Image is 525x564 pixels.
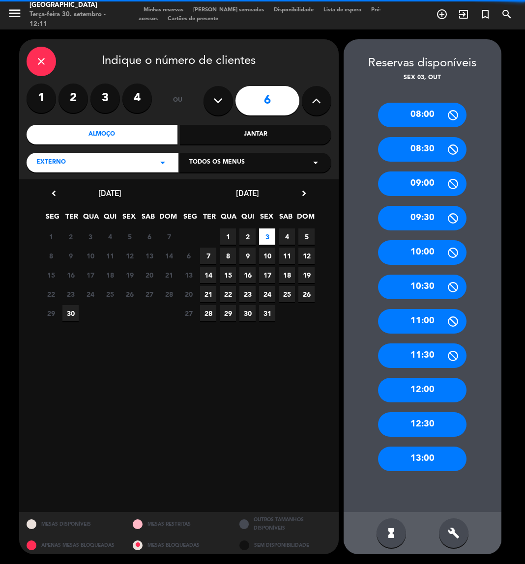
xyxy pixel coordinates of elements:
[102,228,118,245] span: 4
[27,47,331,76] div: Indique o número de clientes
[378,240,467,265] div: 10:00
[239,267,256,283] span: 16
[44,211,60,227] span: SEG
[279,286,295,302] span: 25
[279,267,295,283] span: 18
[259,211,275,227] span: SEX
[102,267,118,283] span: 18
[163,16,223,22] span: Cartões de presente
[239,248,256,264] span: 9
[298,248,315,264] span: 12
[232,536,339,554] div: SEM DISPONIBILIDADE
[220,305,236,321] span: 29
[161,228,177,245] span: 7
[121,228,138,245] span: 5
[58,84,88,113] label: 2
[98,188,121,198] span: [DATE]
[378,137,467,162] div: 08:30
[259,286,275,302] span: 24
[7,6,22,21] i: menu
[121,286,138,302] span: 26
[82,267,98,283] span: 17
[385,527,397,539] i: hourglass_full
[161,286,177,302] span: 28
[159,211,175,227] span: DOM
[140,211,156,227] span: SAB
[220,267,236,283] span: 15
[121,267,138,283] span: 19
[269,7,319,13] span: Disponibilidade
[180,248,197,264] span: 6
[19,512,126,536] div: MESAS DISPONÍVEIS
[297,211,313,227] span: DOM
[180,305,197,321] span: 27
[82,286,98,302] span: 24
[279,228,295,245] span: 4
[102,248,118,264] span: 11
[298,286,315,302] span: 26
[102,286,118,302] span: 25
[220,248,236,264] span: 8
[182,211,198,227] span: SEG
[121,248,138,264] span: 12
[43,228,59,245] span: 1
[125,512,232,536] div: MESAS RESTRITAS
[189,158,245,168] span: Todos os menus
[378,275,467,299] div: 10:30
[501,8,513,20] i: search
[63,211,80,227] span: TER
[232,512,339,536] div: OUTROS TAMANHOS DISPONÍVEIS
[49,188,59,198] i: chevron_left
[29,0,124,10] div: [GEOGRAPHIC_DATA]
[200,267,216,283] span: 14
[259,248,275,264] span: 10
[141,267,157,283] span: 20
[62,267,79,283] span: 16
[458,8,469,20] i: exit_to_app
[62,286,79,302] span: 23
[141,286,157,302] span: 27
[378,206,467,230] div: 09:30
[220,228,236,245] span: 1
[310,157,321,169] i: arrow_drop_down
[378,447,467,471] div: 13:00
[122,84,152,113] label: 4
[344,73,501,83] div: Sex 03, out
[82,248,98,264] span: 10
[7,6,22,24] button: menu
[200,305,216,321] span: 28
[259,267,275,283] span: 17
[220,211,236,227] span: QUA
[279,248,295,264] span: 11
[239,211,256,227] span: QUI
[298,228,315,245] span: 5
[141,228,157,245] span: 6
[448,527,460,539] i: build
[298,267,315,283] span: 19
[43,305,59,321] span: 29
[62,248,79,264] span: 9
[43,286,59,302] span: 22
[299,188,309,198] i: chevron_right
[121,211,137,227] span: SEX
[436,8,448,20] i: add_circle_outline
[161,267,177,283] span: 21
[180,267,197,283] span: 13
[19,536,126,554] div: APENAS MESAS BLOQUEADAS
[378,378,467,402] div: 12:00
[236,188,259,198] span: [DATE]
[27,125,178,144] div: Almoço
[200,248,216,264] span: 7
[378,309,467,334] div: 11:00
[188,7,269,13] span: [PERSON_NAME] semeadas
[139,7,188,13] span: Minhas reservas
[141,248,157,264] span: 13
[90,84,120,113] label: 3
[344,54,501,73] div: Reservas disponíveis
[259,228,275,245] span: 3
[200,286,216,302] span: 21
[43,267,59,283] span: 15
[29,10,124,29] div: Terça-feira 30. setembro - 12:11
[62,305,79,321] span: 30
[157,157,169,169] i: arrow_drop_down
